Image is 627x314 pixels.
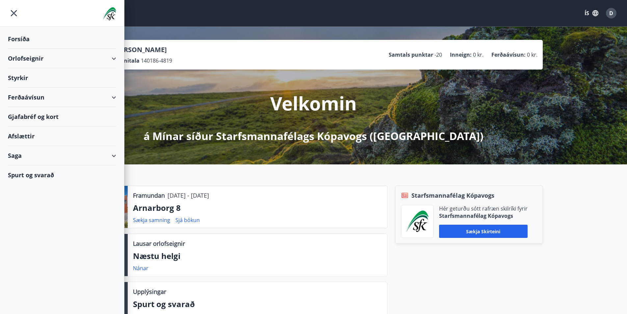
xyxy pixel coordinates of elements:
div: Ferðaávísun [8,88,116,107]
span: 0 kr. [473,51,483,58]
button: menu [8,7,20,19]
p: Ferðaávísun : [491,51,526,58]
p: Kennitala [114,57,140,64]
p: Hér geturðu sótt rafræn skilríki fyrir [439,205,528,212]
p: Arnarborg 8 [133,202,382,214]
span: D [609,10,613,17]
img: x5MjQkxwhnYn6YREZUTEa9Q4KsBUeQdWGts9Dj4O.png [406,211,429,232]
span: Starfsmannafélag Kópavogs [411,191,494,200]
button: ÍS [581,7,602,19]
p: Spurt og svarað [133,299,382,310]
p: [DATE] - [DATE] [168,191,209,200]
div: Forsíða [8,29,116,49]
div: Afslættir [8,127,116,146]
span: -20 [434,51,442,58]
p: Framundan [133,191,165,200]
p: Starfsmannafélag Kópavogs [439,212,528,219]
button: Sækja skírteini [439,225,528,238]
img: union_logo [103,7,116,20]
button: D [603,5,619,21]
p: á Mínar síður Starfsmannafélags Kópavogs ([GEOGRAPHIC_DATA]) [144,129,483,143]
a: Sækja samning [133,216,170,224]
div: Orlofseignir [8,49,116,68]
span: 0 kr. [527,51,537,58]
p: Upplýsingar [133,287,166,296]
div: Saga [8,146,116,165]
p: Samtals punktar [389,51,433,58]
a: Nánar [133,265,148,272]
a: Sjá bókun [175,216,200,224]
p: Inneign : [450,51,472,58]
div: Spurt og svarað [8,165,116,185]
p: Lausar orlofseignir [133,239,185,248]
div: Styrkir [8,68,116,88]
p: [PERSON_NAME] [114,45,172,54]
p: Næstu helgi [133,250,382,262]
span: 140186-4819 [141,57,172,64]
p: Velkomin [270,91,357,116]
div: Gjafabréf og kort [8,107,116,127]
